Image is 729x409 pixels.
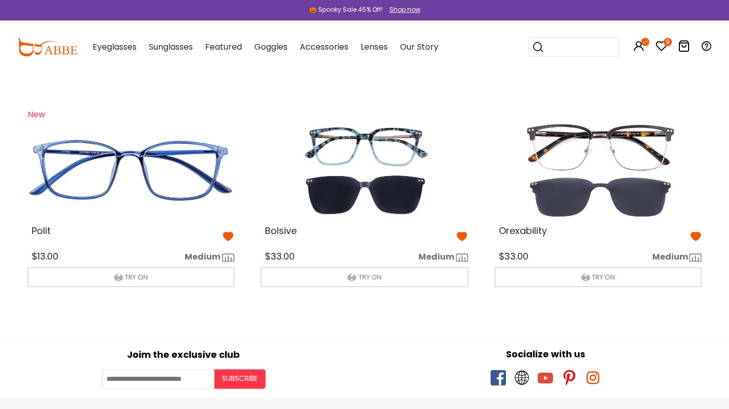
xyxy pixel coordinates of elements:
span: TRY ON [358,272,381,282]
a: 9 [655,42,668,54]
span: Medium [185,251,220,263]
img: size ruler [689,253,701,262]
span: Orexability [499,224,547,237]
span: Medium [652,251,688,263]
span: TRY ON [592,272,615,282]
img: size ruler [222,253,234,262]
div: Shop now [389,5,421,14]
span: $33.00 [265,250,295,263]
img: size ruler [456,253,468,262]
span: Lenses [361,41,388,53]
img: tryon [581,273,590,282]
span: twitter [514,370,529,385]
span: Our Story [400,41,438,53]
span: youtube [538,370,553,385]
img: tryon [347,273,356,282]
button: Subscribe [214,369,266,389]
span: Goggles [254,41,288,53]
span: Bolsive [265,224,297,237]
span: Featured [205,41,242,53]
span: facebook [491,370,506,385]
span: Polit [32,224,51,237]
img: tryon [114,273,123,282]
button: TRY ON [28,267,235,287]
span: Accessories [300,41,348,53]
div: Socialize with us [370,347,722,361]
span: TRY ON [125,272,148,282]
span: $33.00 [499,250,528,263]
span: Sunglasses [149,41,193,53]
span: Medium [418,251,454,263]
div: Joim the exclusive club [8,346,360,361]
span: instagram [585,370,600,385]
button: TRY ON [495,267,702,287]
div: New [28,102,79,131]
span: $13.00 [32,250,58,263]
img: abbeglasses.com [17,38,77,56]
i: 9 [664,38,672,46]
span: Eyeglasses [93,41,137,53]
button: TRY ON [261,267,468,287]
span: pinterest [561,370,577,385]
input: Your email [102,369,214,389]
a: Shop now [384,5,421,14]
div: 🎃 Spooky Sale 45% Off! [309,5,383,14]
